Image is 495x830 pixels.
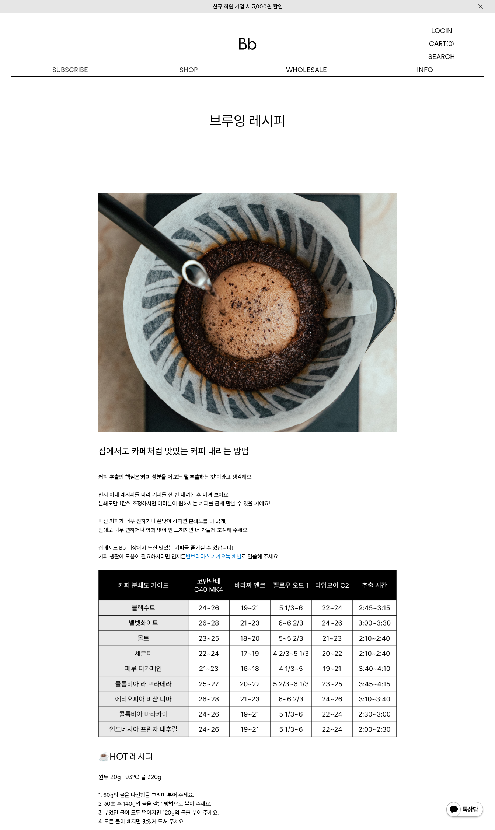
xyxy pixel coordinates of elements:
[98,774,161,781] span: 원두 20g : 93℃ 물 320g
[431,24,452,37] p: LOGIN
[98,817,397,826] p: 4. 모든 물이 빠지면 맛있게 드셔 주세요.
[98,799,397,808] p: 2. 30초 후 140g의 물을 같은 방법으로 부어 주세요.
[366,63,484,76] p: INFO
[213,3,283,10] a: 신규 회원 가입 시 3,000원 할인
[140,474,216,480] b: '커피 성분을 더 또는 덜 추출하는 것'
[248,63,366,76] p: WHOLESALE
[98,552,397,561] p: 커피 생활에 도움이 필요하시다면 언제든 로 말씀해 주세요.
[446,37,454,50] p: (0)
[428,50,455,63] p: SEARCH
[98,473,397,481] p: 커피 추출의 핵심은 이라고 생각해요.
[446,801,484,819] img: 카카오톡 채널 1:1 채팅 버튼
[429,37,446,50] p: CART
[98,499,397,508] p: 분쇄도만 1칸씩 조정하시면 여러분이 원하시는 커피를 금세 만날 수 있을 거예요!
[186,553,241,560] a: 빈브라더스 카카오톡 채널
[129,63,248,76] a: SHOP
[98,193,397,432] img: 4189a716bed969d963a9df752a490e85_105402.jpg
[98,808,397,817] p: 3. 부었던 물이 모두 떨어지면 120g의 물을 부어 주세요.
[399,37,484,50] a: CART (0)
[98,517,397,526] p: 마신 커피가 너무 진하거나 쓴맛이 강하면 분쇄도를 더 굵게,
[98,570,397,737] img: 88e8e9435f39d9678ce4d3f1abecafac_190209.png
[98,526,397,535] p: 반대로 너무 연하거나 향과 맛이 안 느껴지면 더 가늘게 조정해 주세요.
[98,446,249,456] span: 집에서도 카페처럼 맛있는 커피 내리는 방법
[98,791,397,799] p: 1. 60g의 물을 나선형을 그리며 부어 주세요.
[98,490,397,499] p: 먼저 아래 레시피를 따라 커피를 한 번 내려본 후 마셔 보아요.
[11,111,484,130] h1: 브루잉 레시피
[11,63,129,76] a: SUBSCRIBE
[98,751,153,762] span: ☕HOT 레시피
[98,543,397,552] p: 집에서도 Bb 매장에서 드신 맛있는 커피를 즐기실 수 있답니다!
[239,38,257,50] img: 로고
[399,24,484,37] a: LOGIN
